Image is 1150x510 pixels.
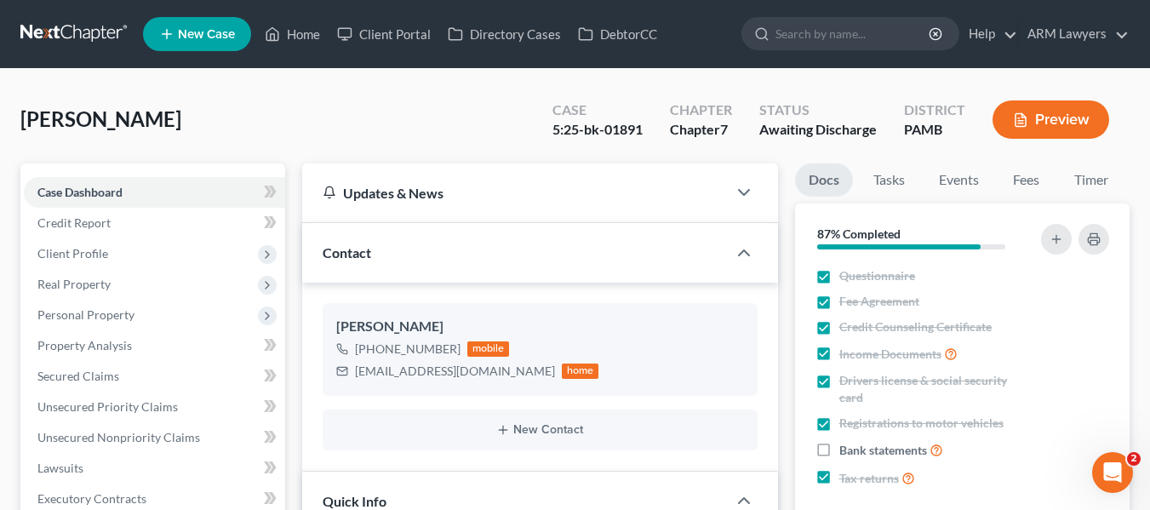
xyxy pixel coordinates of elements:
[256,19,329,49] a: Home
[24,453,285,484] a: Lawsuits
[37,399,178,414] span: Unsecured Priority Claims
[839,293,919,310] span: Fee Agreement
[37,307,134,322] span: Personal Property
[839,372,1032,406] span: Drivers license & social security card
[552,120,643,140] div: 5:25-bk-01891
[178,28,235,41] span: New Case
[904,120,965,140] div: PAMB
[670,100,732,120] div: Chapter
[37,215,111,230] span: Credit Report
[20,106,181,131] span: [PERSON_NAME]
[37,185,123,199] span: Case Dashboard
[1061,163,1122,197] a: Timer
[775,18,931,49] input: Search by name...
[552,100,643,120] div: Case
[24,208,285,238] a: Credit Report
[795,163,853,197] a: Docs
[1019,19,1129,49] a: ARM Lawyers
[839,442,927,459] span: Bank statements
[817,226,901,241] strong: 87% Completed
[37,430,200,444] span: Unsecured Nonpriority Claims
[329,19,439,49] a: Client Portal
[562,364,599,379] div: home
[336,423,744,437] button: New Contact
[323,493,386,509] span: Quick Info
[759,120,877,140] div: Awaiting Discharge
[355,341,461,358] div: [PHONE_NUMBER]
[37,246,108,261] span: Client Profile
[720,121,728,137] span: 7
[904,100,965,120] div: District
[839,470,899,487] span: Tax returns
[323,184,707,202] div: Updates & News
[439,19,569,49] a: Directory Cases
[839,267,915,284] span: Questionnaire
[37,491,146,506] span: Executory Contracts
[1092,452,1133,493] iframe: Intercom live chat
[759,100,877,120] div: Status
[37,461,83,475] span: Lawsuits
[37,338,132,352] span: Property Analysis
[24,422,285,453] a: Unsecured Nonpriority Claims
[839,318,992,335] span: Credit Counseling Certificate
[24,392,285,422] a: Unsecured Priority Claims
[670,120,732,140] div: Chapter
[336,317,744,337] div: [PERSON_NAME]
[960,19,1017,49] a: Help
[993,100,1109,139] button: Preview
[839,415,1004,432] span: Registrations to motor vehicles
[1127,452,1141,466] span: 2
[839,346,941,363] span: Income Documents
[925,163,993,197] a: Events
[569,19,666,49] a: DebtorCC
[860,163,918,197] a: Tasks
[355,363,555,380] div: [EMAIL_ADDRESS][DOMAIN_NAME]
[24,361,285,392] a: Secured Claims
[37,277,111,291] span: Real Property
[999,163,1054,197] a: Fees
[323,244,371,261] span: Contact
[24,330,285,361] a: Property Analysis
[37,369,119,383] span: Secured Claims
[24,177,285,208] a: Case Dashboard
[467,341,510,357] div: mobile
